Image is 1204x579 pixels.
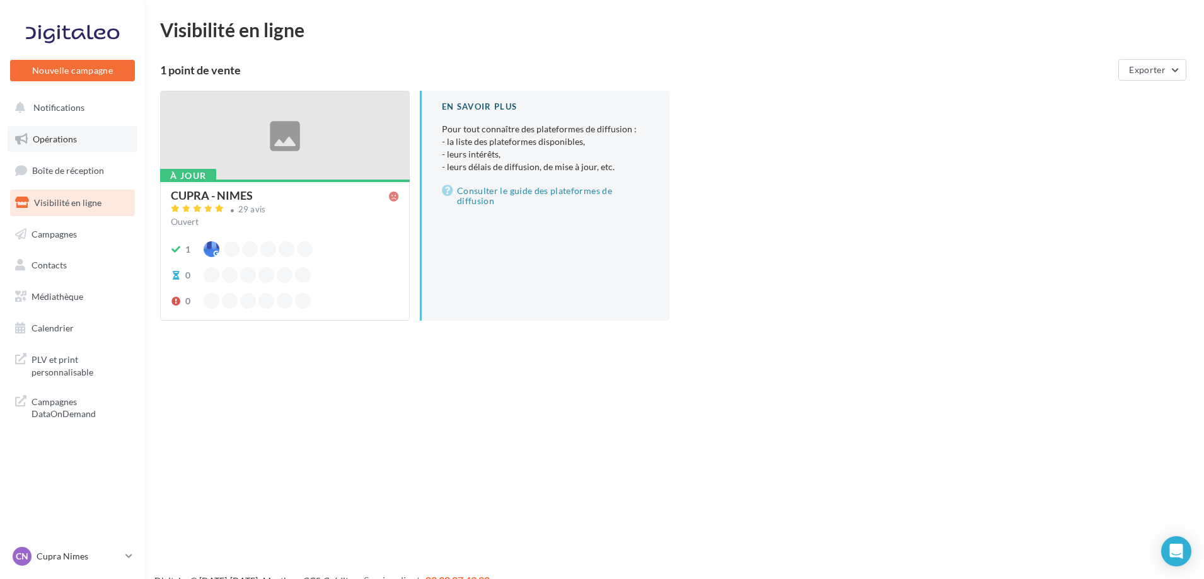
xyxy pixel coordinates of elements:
[442,101,649,113] div: En savoir plus
[8,157,137,184] a: Boîte de réception
[442,148,649,161] li: - leurs intérêts,
[32,291,83,302] span: Médiathèque
[1118,59,1186,81] button: Exporter
[1161,536,1191,566] div: Open Intercom Messenger
[8,388,137,425] a: Campagnes DataOnDemand
[442,123,649,173] p: Pour tout connaître des plateformes de diffusion :
[10,544,135,568] a: CN Cupra Nimes
[442,183,649,209] a: Consulter le guide des plateformes de diffusion
[171,190,253,201] div: CUPRA - NIMES
[10,60,135,81] button: Nouvelle campagne
[1129,64,1166,75] span: Exporter
[185,243,190,256] div: 1
[34,197,101,208] span: Visibilité en ligne
[32,393,130,420] span: Campagnes DataOnDemand
[442,135,649,148] li: - la liste des plateformes disponibles,
[32,228,77,239] span: Campagnes
[171,216,199,227] span: Ouvert
[160,169,216,183] div: À jour
[37,550,120,563] p: Cupra Nimes
[33,102,84,113] span: Notifications
[238,205,266,214] div: 29 avis
[8,346,137,383] a: PLV et print personnalisable
[8,126,137,152] a: Opérations
[171,203,399,218] a: 29 avis
[160,20,1189,39] div: Visibilité en ligne
[32,323,74,333] span: Calendrier
[8,284,137,310] a: Médiathèque
[8,252,137,278] a: Contacts
[185,295,190,307] div: 0
[185,269,190,282] div: 0
[32,165,104,176] span: Boîte de réception
[8,190,137,216] a: Visibilité en ligne
[16,550,28,563] span: CN
[33,134,77,144] span: Opérations
[160,64,1113,76] div: 1 point de vente
[32,260,67,270] span: Contacts
[8,315,137,341] a: Calendrier
[8,221,137,248] a: Campagnes
[442,161,649,173] li: - leurs délais de diffusion, de mise à jour, etc.
[32,351,130,378] span: PLV et print personnalisable
[8,95,132,121] button: Notifications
